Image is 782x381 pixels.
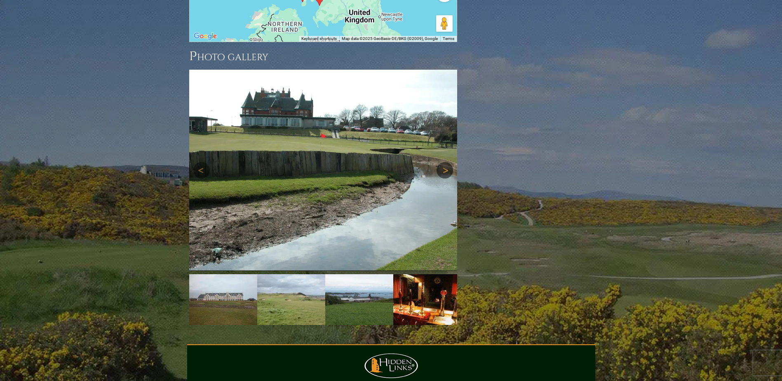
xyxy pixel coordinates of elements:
button: Drag Pegman onto the map to open Street View [436,15,453,32]
img: Google [192,31,219,42]
button: Keyboard shortcuts [301,36,337,42]
a: Terms (opens in new tab) [443,36,454,41]
a: Open this area in Google Maps (opens a new window) [192,31,219,42]
a: Next [437,162,453,179]
a: Previous [193,162,210,179]
span: Map data ©2025 GeoBasis-DE/BKG (©2009), Google [342,36,438,41]
h3: Photo Gallery [189,48,457,65]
